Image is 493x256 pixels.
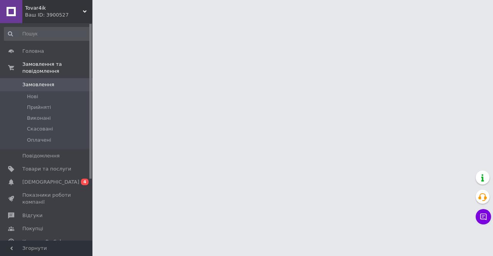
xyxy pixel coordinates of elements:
[476,209,491,224] button: Чат з покупцем
[25,5,83,12] span: Tovar4ik
[25,12,92,18] div: Ваш ID: 3900527
[22,61,92,75] span: Замовлення та повідомлення
[22,81,54,88] span: Замовлення
[22,238,64,245] span: Каталог ProSale
[4,27,91,41] input: Пошук
[27,125,53,132] span: Скасовані
[22,192,71,206] span: Показники роботи компанії
[22,152,60,159] span: Повідомлення
[27,115,51,122] span: Виконані
[22,179,79,186] span: [DEMOGRAPHIC_DATA]
[81,179,89,185] span: 4
[22,166,71,172] span: Товари та послуги
[27,104,51,111] span: Прийняті
[27,93,38,100] span: Нові
[27,137,51,144] span: Оплачені
[22,225,43,232] span: Покупці
[22,212,42,219] span: Відгуки
[22,48,44,55] span: Головна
